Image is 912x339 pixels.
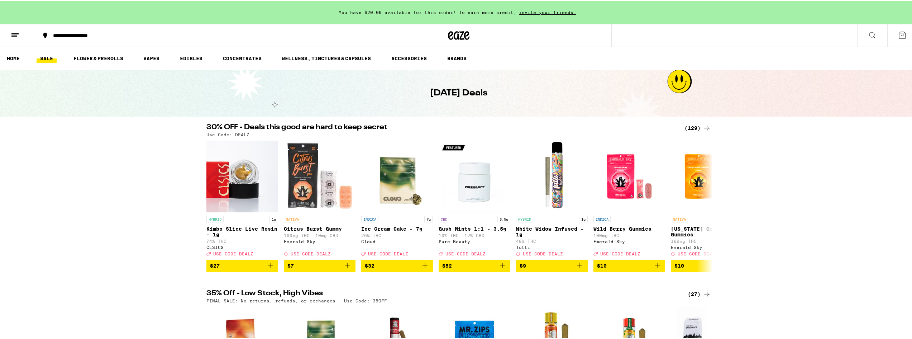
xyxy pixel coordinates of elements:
span: invite your friends. [516,9,579,14]
a: FLOWER & PREROLLS [70,53,127,62]
a: Open page for Gush Mints 1:1 - 3.5g from Pure Beauty [439,140,510,259]
span: USE CODE DEALZ [445,250,486,255]
span: $10 [597,262,607,268]
a: WELLNESS, TINCTURES & CAPSULES [278,53,374,62]
p: 10% THC: 12% CBD [439,232,510,237]
button: Add to bag [671,259,743,271]
span: $10 [674,262,684,268]
img: Emerald Sky - Citrus Burst Gummy [284,140,355,211]
span: Hi. Need any help? [4,5,52,11]
button: Add to bag [516,259,588,271]
div: Emerald Sky [671,244,743,249]
p: Ice Cream Cake - 7g [361,225,433,231]
span: $52 [442,262,452,268]
img: Emerald Sky - California Orange Gummies [671,140,743,211]
a: EDIBLES [176,53,206,62]
img: Cloud - Ice Cream Cake - 7g [361,140,433,211]
p: 74% THC [206,238,278,243]
p: HYBRID [206,215,224,221]
p: 100mg THC [671,238,743,243]
div: Cloud [361,238,433,243]
span: USE CODE DEALZ [368,250,408,255]
a: (129) [684,123,711,131]
a: SALE [37,53,57,62]
p: 1g [269,215,278,221]
span: USE CODE DEALZ [678,250,718,255]
img: CLSICS - Kimbo Slice Live Rosin - 1g [206,140,278,211]
p: [US_STATE] Orange Gummies [671,225,743,236]
h2: 30% OFF - Deals this good are hard to keep secret [206,123,676,131]
div: CLSICS [206,244,278,249]
div: Pure Beauty [439,238,510,243]
a: (27) [688,289,711,297]
button: Add to bag [361,259,433,271]
p: Wild Berry Gummies [593,225,665,231]
a: Open page for Ice Cream Cake - 7g from Cloud [361,140,433,259]
p: CBD [439,215,449,221]
p: 100mg THC: 10mg CBD [284,232,355,237]
span: You have $20.00 available for this order! To earn more credit, [339,9,516,14]
span: $32 [365,262,374,268]
p: FINAL SALE: No returns, refunds, or exchanges - Use Code: 35OFF [206,297,387,302]
p: 100mg THC [593,232,665,237]
span: USE CODE DEALZ [213,250,253,255]
a: Open page for Kimbo Slice Live Rosin - 1g from CLSICS [206,140,278,259]
p: White Widow Infused - 1g [516,225,588,236]
a: Open page for Wild Berry Gummies from Emerald Sky [593,140,665,259]
p: SATIVA [671,215,688,221]
p: Citrus Burst Gummy [284,225,355,231]
button: Add to bag [439,259,510,271]
span: USE CODE DEALZ [600,250,640,255]
div: Tutti [516,244,588,249]
span: $27 [210,262,220,268]
a: CONCENTRATES [219,53,265,62]
a: Open page for White Widow Infused - 1g from Tutti [516,140,588,259]
span: $9 [520,262,526,268]
p: INDICA [593,215,611,221]
button: Add to bag [593,259,665,271]
a: HOME [3,53,23,62]
a: VAPES [140,53,163,62]
p: HYBRID [516,215,533,221]
span: USE CODE DEALZ [523,250,563,255]
p: Use Code: DEALZ [206,131,249,136]
div: Emerald Sky [284,238,355,243]
p: 3.5g [497,215,510,221]
button: Add to bag [206,259,278,271]
button: Add to bag [284,259,355,271]
p: 26% THC [361,232,433,237]
p: Kimbo Slice Live Rosin - 1g [206,225,278,236]
a: Open page for California Orange Gummies from Emerald Sky [671,140,743,259]
h1: [DATE] Deals [430,86,487,98]
img: Emerald Sky - Wild Berry Gummies [593,140,665,211]
p: 7g [424,215,433,221]
h2: 35% Off - Low Stock, High Vibes [206,289,676,297]
a: ACCESSORIES [388,53,430,62]
p: SATIVA [284,215,301,221]
p: Gush Mints 1:1 - 3.5g [439,225,510,231]
p: 48% THC [516,238,588,243]
p: INDICA [361,215,378,221]
span: USE CODE DEALZ [291,250,331,255]
img: Tutti - White Widow Infused - 1g [516,140,588,211]
div: Emerald Sky [593,238,665,243]
span: $7 [287,262,294,268]
img: Pure Beauty - Gush Mints 1:1 - 3.5g [439,140,510,211]
a: Open page for Citrus Burst Gummy from Emerald Sky [284,140,355,259]
a: BRANDS [444,53,470,62]
p: 1g [579,215,588,221]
